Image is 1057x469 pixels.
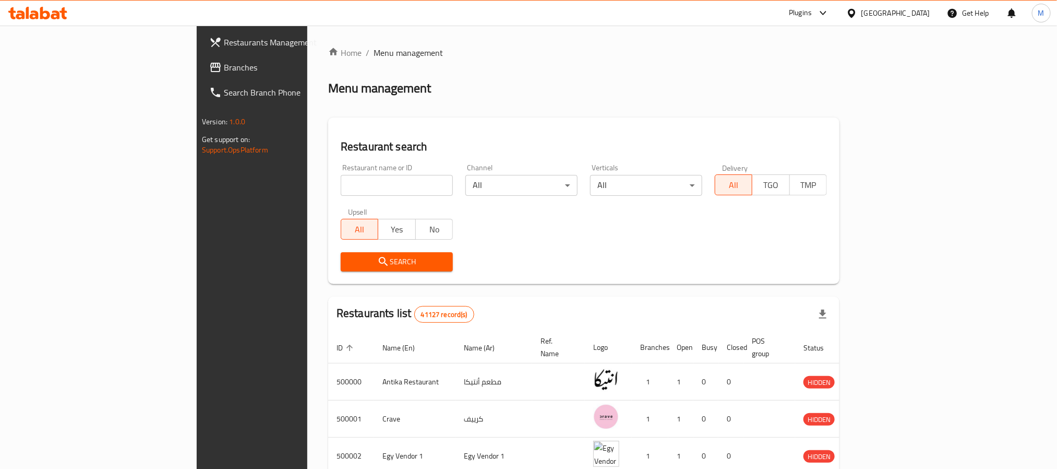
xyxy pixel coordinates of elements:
[718,364,743,401] td: 0
[348,208,367,216] label: Upsell
[229,115,245,128] span: 1.0.0
[593,367,619,393] img: Antika Restaurant
[861,7,930,19] div: [GEOGRAPHIC_DATA]
[593,441,619,467] img: Egy Vendor 1
[465,175,578,196] div: All
[585,332,632,364] th: Logo
[632,332,668,364] th: Branches
[328,46,839,59] nav: breadcrumb
[794,178,823,193] span: TMP
[201,30,373,55] a: Restaurants Management
[693,364,718,401] td: 0
[201,55,373,80] a: Branches
[752,174,789,195] button: TGO
[722,164,748,171] label: Delivery
[803,377,835,389] span: HIDDEN
[337,342,356,354] span: ID
[374,364,455,401] td: Antika Restaurant
[349,255,445,268] span: Search
[756,178,785,193] span: TGO
[668,364,693,401] td: 1
[224,36,365,49] span: Restaurants Management
[590,175,702,196] div: All
[455,401,532,438] td: كرييف
[803,342,837,354] span: Status
[593,404,619,430] img: Crave
[415,310,474,320] span: 41127 record(s)
[345,222,374,237] span: All
[632,401,668,438] td: 1
[374,46,443,59] span: Menu management
[715,174,752,195] button: All
[718,401,743,438] td: 0
[693,401,718,438] td: 0
[803,451,835,463] span: HIDDEN
[414,306,474,323] div: Total records count
[789,7,812,19] div: Plugins
[224,86,365,99] span: Search Branch Phone
[224,61,365,74] span: Branches
[341,252,453,272] button: Search
[382,342,428,354] span: Name (En)
[693,332,718,364] th: Busy
[632,364,668,401] td: 1
[201,80,373,105] a: Search Branch Phone
[810,302,835,327] div: Export file
[789,174,827,195] button: TMP
[202,133,250,146] span: Get support on:
[420,222,449,237] span: No
[718,332,743,364] th: Closed
[202,143,268,157] a: Support.OpsPlatform
[803,414,835,426] span: HIDDEN
[382,222,411,237] span: Yes
[378,219,415,240] button: Yes
[328,80,431,97] h2: Menu management
[668,332,693,364] th: Open
[1038,7,1044,19] span: M
[464,342,508,354] span: Name (Ar)
[752,335,783,360] span: POS group
[341,219,378,240] button: All
[719,178,748,193] span: All
[455,364,532,401] td: مطعم أنتيكا
[341,175,453,196] input: Search for restaurant name or ID..
[341,139,827,155] h2: Restaurant search
[415,219,453,240] button: No
[202,115,227,128] span: Version:
[668,401,693,438] td: 1
[337,306,474,323] h2: Restaurants list
[374,401,455,438] td: Crave
[540,335,572,360] span: Ref. Name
